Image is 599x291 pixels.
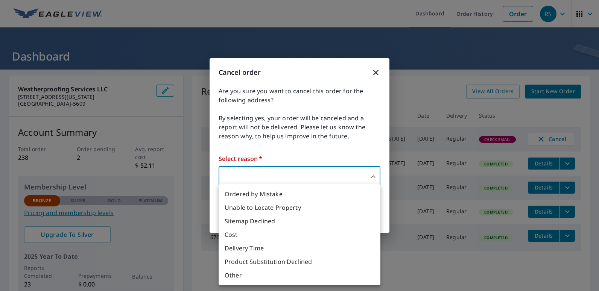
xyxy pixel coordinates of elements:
li: Cost [219,228,380,241]
li: Other [219,268,380,282]
li: Delivery Time [219,241,380,255]
li: Sitemap Declined [219,214,380,228]
li: Product Substitution Declined [219,255,380,268]
li: Unable to Locate Property [219,201,380,214]
li: Ordered by Mistake [219,187,380,201]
